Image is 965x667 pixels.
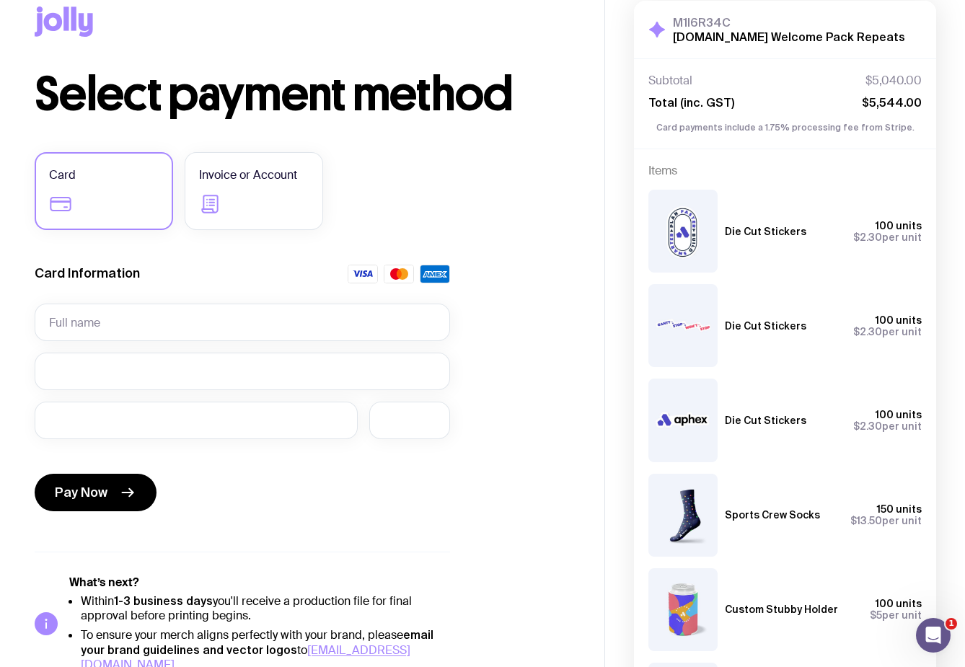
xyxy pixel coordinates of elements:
span: $13.50 [850,515,882,526]
h3: Die Cut Stickers [725,415,806,426]
span: 100 units [876,220,922,231]
h2: [DOMAIN_NAME] Welcome Pack Repeats [673,30,905,44]
strong: email your brand guidelines and vector logos [81,628,433,656]
label: Card Information [35,265,140,282]
span: per unit [870,609,922,621]
span: 100 units [876,409,922,420]
iframe: Secure card number input frame [49,364,436,378]
span: $5,544.00 [862,95,922,110]
p: Card payments include a 1.75% processing fee from Stripe. [648,121,922,134]
span: Subtotal [648,74,692,88]
span: Card [49,167,76,184]
input: Full name [35,304,450,341]
span: Pay Now [55,484,107,501]
span: per unit [853,326,922,337]
h3: Die Cut Stickers [725,226,806,237]
button: Pay Now [35,474,157,511]
span: 150 units [877,503,922,515]
span: 100 units [876,598,922,609]
iframe: Intercom live chat [916,618,951,653]
span: 100 units [876,314,922,326]
iframe: Secure expiration date input frame [49,413,343,427]
span: Total (inc. GST) [648,95,734,110]
span: 1 [946,618,957,630]
h5: What’s next? [69,575,450,590]
h4: Items [648,164,922,178]
strong: 1-3 business days [114,594,213,607]
h3: M1I6R34C [673,15,905,30]
span: per unit [853,420,922,432]
span: per unit [850,515,922,526]
iframe: Secure CVC input frame [384,413,436,427]
h1: Select payment method [35,71,570,118]
h3: Sports Crew Socks [725,509,820,521]
h3: Die Cut Stickers [725,320,806,332]
span: $5 [870,609,882,621]
h3: Custom Stubby Holder [725,604,838,615]
span: Invoice or Account [199,167,297,184]
span: $2.30 [853,326,882,337]
li: Within you'll receive a production file for final approval before printing begins. [81,593,450,623]
span: $2.30 [853,420,882,432]
span: per unit [853,231,922,243]
span: $5,040.00 [865,74,922,88]
span: $2.30 [853,231,882,243]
